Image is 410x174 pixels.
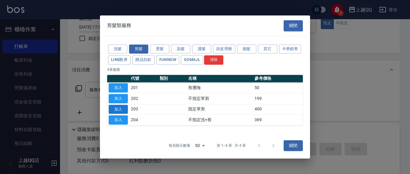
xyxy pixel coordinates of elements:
td: 不指定洗+剪 [187,115,253,125]
button: 燙髮 [150,44,169,54]
button: FUNNOW [156,55,179,65]
button: 接髮 [237,44,256,54]
td: 202 [129,93,158,104]
button: 卡券銷售 [279,44,301,54]
td: 400 [253,104,303,115]
td: 指定單剪 [187,104,253,115]
td: 201 [129,82,158,93]
td: 199 [253,93,303,104]
button: LINE酷券 [108,55,131,65]
p: 第 1–4 筆 共 4 筆 [217,143,246,148]
span: 剪髮類服務 [107,23,131,29]
th: 名稱 [187,75,253,82]
td: 不指定單剪 [187,93,253,104]
button: 清除 [204,55,223,65]
p: 4 筆服務 [107,67,303,72]
button: 其它 [258,44,277,54]
th: 參考價格 [253,75,303,82]
td: 203 [129,104,158,115]
button: 護髮 [192,44,211,54]
button: GOMAJL [181,55,203,65]
button: 剪髮 [129,44,148,54]
button: 加入 [109,83,128,92]
button: 關閉 [284,20,303,31]
th: 代號 [129,75,158,82]
div: 50 [193,137,207,154]
td: 剪瀏海 [187,82,253,93]
td: 50 [253,82,303,93]
p: 每頁顯示數量 [169,143,190,148]
button: 染髮 [171,44,190,54]
button: 洗髮 [108,44,127,54]
button: 關閉 [284,140,303,151]
th: 類別 [158,75,187,82]
button: 頭皮理療 [213,44,235,54]
button: 加入 [109,94,128,103]
button: 加入 [109,105,128,114]
td: 369 [253,115,303,125]
button: 贈品扣款 [132,55,155,65]
td: 204 [129,115,158,125]
button: 加入 [109,115,128,125]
